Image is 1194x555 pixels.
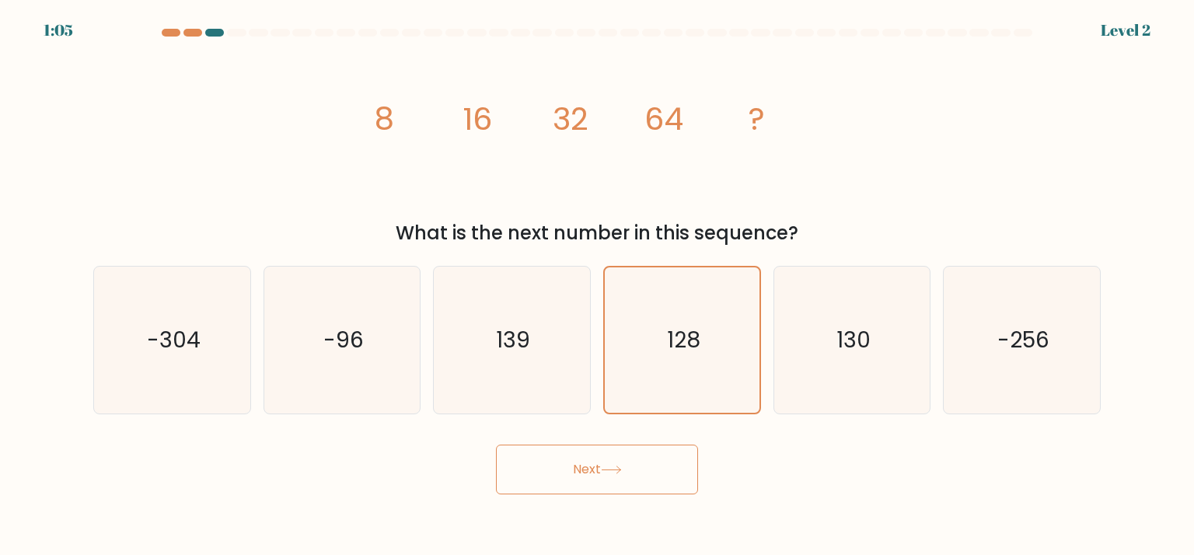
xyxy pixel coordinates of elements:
text: 139 [497,324,531,355]
tspan: 32 [553,97,588,141]
div: Level 2 [1101,19,1150,42]
text: -304 [147,324,201,355]
tspan: 64 [644,97,683,141]
tspan: 8 [375,97,394,141]
text: 130 [836,324,871,355]
div: 1:05 [44,19,73,42]
text: -256 [997,324,1049,355]
text: -96 [323,324,364,355]
div: What is the next number in this sequence? [103,219,1091,247]
tspan: 16 [463,97,492,141]
tspan: ? [749,97,766,141]
text: 128 [667,325,700,355]
button: Next [496,445,698,494]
